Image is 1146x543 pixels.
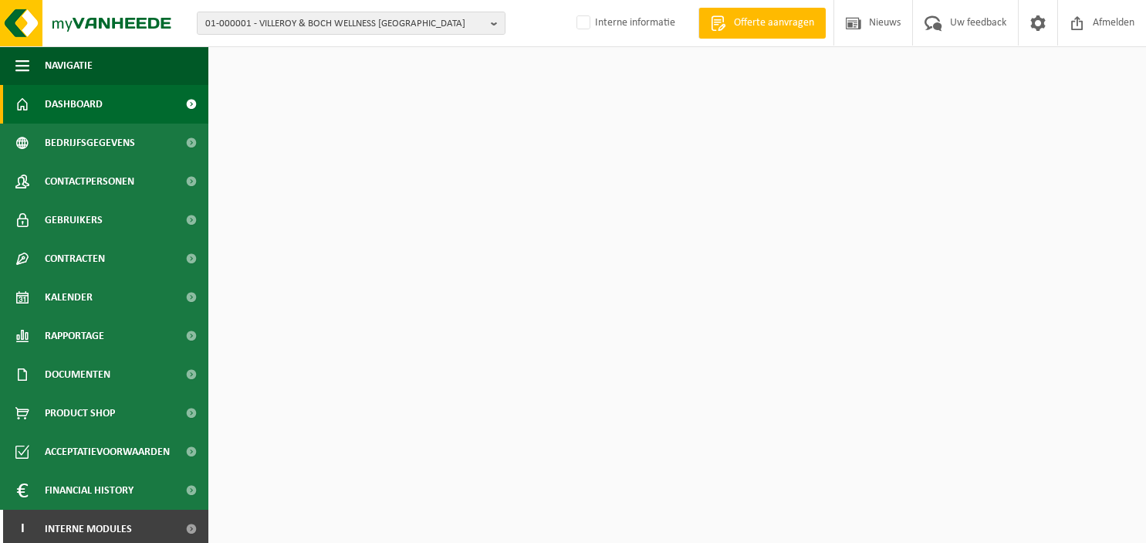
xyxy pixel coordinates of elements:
span: 01-000001 - VILLEROY & BOCH WELLNESS [GEOGRAPHIC_DATA] [205,12,485,36]
span: Navigatie [45,46,93,85]
span: Contactpersonen [45,162,134,201]
span: Product Shop [45,394,115,433]
span: Financial History [45,471,134,510]
span: Bedrijfsgegevens [45,124,135,162]
span: Dashboard [45,85,103,124]
span: Contracten [45,239,105,278]
a: Offerte aanvragen [698,8,826,39]
span: Offerte aanvragen [730,15,818,31]
span: Kalender [45,278,93,317]
button: 01-000001 - VILLEROY & BOCH WELLNESS [GEOGRAPHIC_DATA] [197,12,505,35]
span: Rapportage [45,317,104,355]
label: Interne informatie [573,12,675,35]
span: Gebruikers [45,201,103,239]
span: Acceptatievoorwaarden [45,433,170,471]
span: Documenten [45,355,110,394]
